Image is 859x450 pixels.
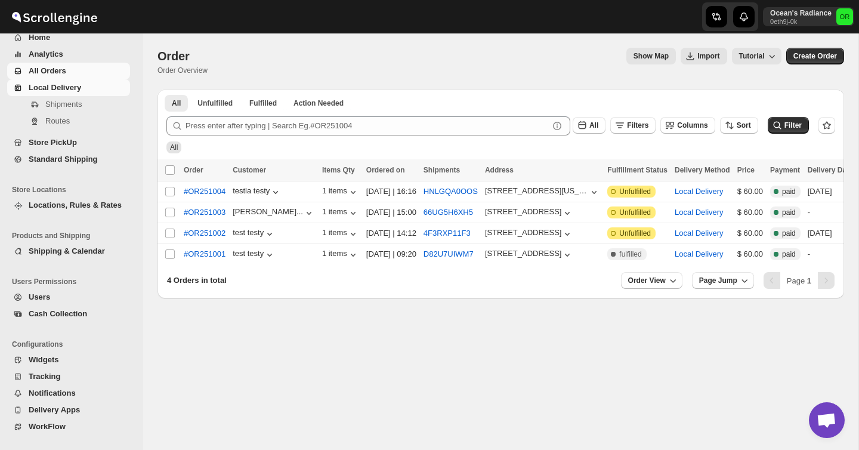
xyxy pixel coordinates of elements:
[12,340,135,349] span: Configurations
[619,187,651,196] span: Unfulfilled
[770,8,832,18] p: Ocean's Radiance
[366,186,416,198] div: [DATE] | 16:16
[29,405,80,414] span: Delivery Apps
[197,98,233,108] span: Unfulfilled
[157,50,189,63] span: Order
[172,98,181,108] span: All
[763,7,854,26] button: User menu
[697,51,719,61] span: Import
[7,385,130,402] button: Notifications
[45,100,82,109] span: Shipments
[366,248,416,260] div: [DATE] | 09:20
[29,155,98,164] span: Standard Shipping
[619,229,651,238] span: Unfulfilled
[29,83,81,92] span: Local Delivery
[634,51,669,61] span: Show Map
[699,276,737,285] span: Page Jump
[7,352,130,368] button: Widgets
[322,207,359,219] button: 1 items
[782,249,796,259] span: paid
[322,228,359,240] div: 1 items
[249,98,277,108] span: Fulfilled
[322,186,359,198] button: 1 items
[167,276,227,285] span: 4 Orders in total
[242,95,284,112] button: Fulfilled
[737,121,751,130] span: Sort
[626,48,676,64] button: Map action label
[29,138,77,147] span: Store PickUp
[692,272,754,289] button: Page Jump
[322,166,355,174] span: Items Qty
[809,402,845,438] a: Open chat
[29,389,76,397] span: Notifications
[737,186,763,198] div: $ 60.00
[7,289,130,306] button: Users
[675,208,724,217] button: Local Delivery
[485,249,562,258] div: [STREET_ADDRESS]
[784,121,802,130] span: Filter
[720,117,758,134] button: Sort
[29,292,50,301] span: Users
[286,95,351,112] button: ActionNeeded
[786,48,844,64] button: Create custom order
[177,245,233,264] button: #OR251001
[836,8,853,25] span: Ocean's Radiance
[793,51,837,61] span: Create Order
[770,166,800,174] span: Payment
[485,166,514,174] span: Address
[29,422,66,431] span: WorkFlow
[29,309,87,318] span: Cash Collection
[10,2,99,32] img: ScrollEngine
[7,96,130,113] button: Shipments
[424,229,471,238] button: 4F3RXP11F3
[485,186,588,195] div: [STREET_ADDRESS][US_STATE]
[322,249,359,261] button: 1 items
[184,186,225,198] span: #OR251004
[12,277,135,286] span: Users Permissions
[177,224,233,243] button: #OR251002
[424,187,478,196] button: HNLGQA0OOS
[233,207,315,219] button: [PERSON_NAME]...
[808,248,853,260] div: -
[7,197,130,214] button: Locations, Rules & Rates
[177,182,233,201] button: #OR251004
[424,208,473,217] button: 66UG5H6XH5
[621,272,682,289] button: Order View
[485,249,574,261] button: [STREET_ADDRESS]
[233,186,282,198] button: testla testy
[184,227,225,239] span: #OR251002
[7,46,130,63] button: Analytics
[485,207,574,219] button: [STREET_ADDRESS]
[45,116,70,125] span: Routes
[177,203,233,222] button: #OR251003
[366,206,416,218] div: [DATE] | 15:00
[7,113,130,130] button: Routes
[808,227,853,239] div: [DATE]
[190,95,240,112] button: Unfulfilled
[29,355,58,364] span: Widgets
[737,248,763,260] div: $ 60.00
[675,249,724,258] button: Local Delivery
[366,166,405,174] span: Ordered on
[29,201,122,209] span: Locations, Rules & Rates
[787,276,811,285] span: Page
[29,33,50,42] span: Home
[607,166,668,174] span: Fulfillment Status
[233,228,276,240] div: test testy
[12,231,135,241] span: Products and Shipping
[7,243,130,260] button: Shipping & Calendar
[770,18,832,25] p: 0eth9j-0k
[485,186,600,198] button: [STREET_ADDRESS][US_STATE]
[737,227,763,239] div: $ 60.00
[170,143,178,152] span: All
[157,66,208,75] p: Order Overview
[233,249,276,261] div: test testy
[782,208,796,217] span: paid
[485,228,574,240] button: [STREET_ADDRESS]
[7,63,130,79] button: All Orders
[739,52,765,60] span: Tutorial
